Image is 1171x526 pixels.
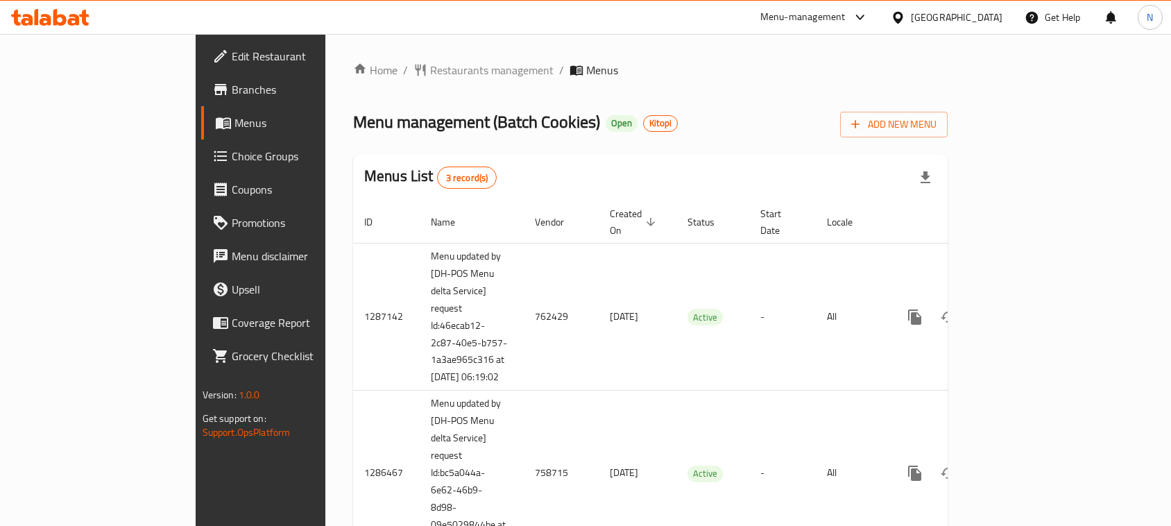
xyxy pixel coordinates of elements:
span: Upsell [232,281,380,298]
span: 3 record(s) [438,171,497,185]
td: All [816,243,887,391]
span: Choice Groups [232,148,380,164]
span: Menu disclaimer [232,248,380,264]
span: Start Date [760,205,799,239]
a: Grocery Checklist [201,339,391,373]
li: / [403,62,408,78]
span: Menus [234,114,380,131]
span: Active [687,309,723,325]
span: Kitopi [644,117,677,129]
span: Active [687,466,723,482]
span: Open [606,117,638,129]
a: Support.OpsPlatform [203,423,291,441]
div: Total records count [437,167,497,189]
span: Restaurants management [430,62,554,78]
div: Export file [909,161,942,194]
h2: Menus List [364,166,497,189]
a: Coverage Report [201,306,391,339]
span: Coupons [232,181,380,198]
span: Locale [827,214,871,230]
span: Vendor [535,214,582,230]
span: Get support on: [203,409,266,427]
div: Active [687,466,723,482]
li: / [559,62,564,78]
span: Menu management ( Batch Cookies ) [353,106,600,137]
a: Menu disclaimer [201,239,391,273]
a: Restaurants management [413,62,554,78]
button: Change Status [932,457,965,490]
nav: breadcrumb [353,62,948,78]
span: Branches [232,81,380,98]
span: Created On [610,205,660,239]
a: Menus [201,106,391,139]
button: more [898,300,932,334]
span: [DATE] [610,307,638,325]
td: - [749,243,816,391]
span: Menus [586,62,618,78]
td: Menu updated by [DH-POS Menu delta Service] request Id:46ecab12-2c87-40e5-b757-1a3ae965c316 at [D... [420,243,524,391]
span: [DATE] [610,464,638,482]
button: Change Status [932,300,965,334]
th: Actions [887,201,1043,244]
span: Coverage Report [232,314,380,331]
span: Edit Restaurant [232,48,380,65]
span: Add New Menu [851,116,937,133]
a: Coupons [201,173,391,206]
button: Add New Menu [840,112,948,137]
a: Promotions [201,206,391,239]
a: Branches [201,73,391,106]
span: ID [364,214,391,230]
div: [GEOGRAPHIC_DATA] [911,10,1002,25]
span: N [1147,10,1153,25]
span: 1.0.0 [239,386,260,404]
a: Edit Restaurant [201,40,391,73]
a: Choice Groups [201,139,391,173]
span: Grocery Checklist [232,348,380,364]
div: Menu-management [760,9,846,26]
a: Upsell [201,273,391,306]
span: Name [431,214,473,230]
div: Open [606,115,638,132]
span: Version: [203,386,237,404]
td: 762429 [524,243,599,391]
span: Status [687,214,733,230]
button: more [898,457,932,490]
span: Promotions [232,214,380,231]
